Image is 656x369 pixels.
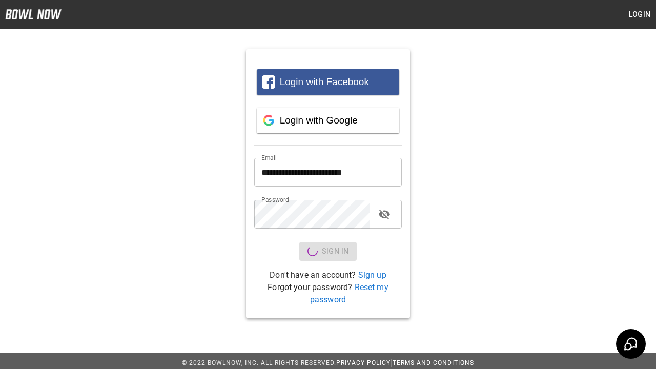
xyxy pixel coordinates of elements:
[254,281,402,306] p: Forgot your password?
[182,359,336,366] span: © 2022 BowlNow, Inc. All Rights Reserved.
[336,359,391,366] a: Privacy Policy
[358,270,386,280] a: Sign up
[623,5,656,24] button: Login
[310,282,388,304] a: Reset my password
[374,204,395,224] button: toggle password visibility
[5,9,61,19] img: logo
[280,76,369,87] span: Login with Facebook
[280,115,358,126] span: Login with Google
[257,108,399,133] button: Login with Google
[254,269,402,281] p: Don't have an account?
[257,69,399,95] button: Login with Facebook
[393,359,474,366] a: Terms and Conditions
